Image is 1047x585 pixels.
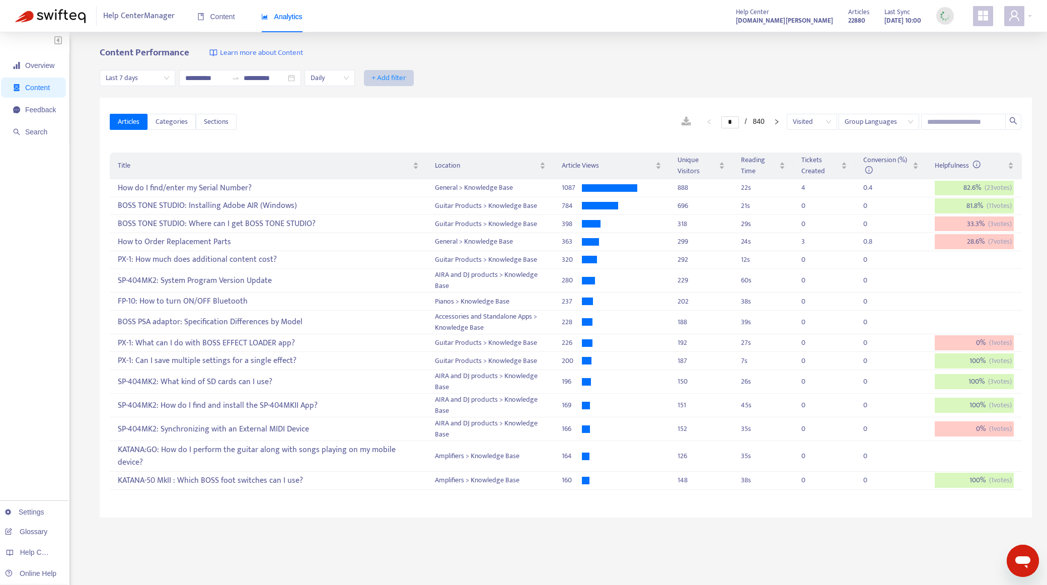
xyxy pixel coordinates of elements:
[801,182,821,193] div: 4
[741,182,786,193] div: 22 s
[562,218,582,230] div: 398
[678,275,725,286] div: 229
[103,7,175,26] span: Help Center Manager
[209,47,303,59] a: Learn more about Content
[554,153,669,179] th: Article Views
[197,13,204,20] span: book
[678,155,717,177] span: Unique Visitors
[678,200,725,211] div: 696
[110,114,147,130] button: Articles
[371,72,406,84] span: + Add filter
[935,353,1014,369] div: 100 %
[1007,545,1039,577] iframe: メッセージングウィンドウの起動ボタン、進行中の会話
[801,376,821,387] div: 0
[989,475,1012,486] span: ( 1 votes)
[5,508,44,516] a: Settings
[13,62,20,69] span: signal
[741,317,786,328] div: 39 s
[863,296,883,307] div: 0
[204,116,229,127] span: Sections
[562,376,582,387] div: 196
[118,215,419,232] div: BOSS TONE STUDIO: Where can I get BOSS TONE STUDIO?
[196,114,237,130] button: Sections
[863,154,907,177] span: Conversion (%)
[678,296,725,307] div: 202
[801,337,821,348] div: 0
[741,275,786,286] div: 60 s
[801,200,821,211] div: 0
[988,218,1012,230] span: ( 3 votes)
[935,216,1014,232] div: 33.3 %
[801,218,821,230] div: 0
[801,236,821,247] div: 3
[769,116,785,128] button: right
[118,293,419,310] div: FP-10: How to turn ON/OFF Bluetooth
[745,117,747,125] span: /
[741,218,786,230] div: 29 s
[741,376,786,387] div: 26 s
[721,116,765,128] li: 1/840
[232,74,240,82] span: swap-right
[100,45,189,60] b: Content Performance
[118,234,419,250] div: How to Order Replacement Parts
[678,182,725,193] div: 888
[562,182,582,193] div: 1087
[25,84,50,92] span: Content
[197,13,235,21] span: Content
[863,275,883,286] div: 0
[793,114,831,129] span: Visited
[741,423,786,434] div: 35 s
[562,296,582,307] div: 237
[562,355,582,367] div: 200
[427,197,554,215] td: Guitar Products > Knowledge Base
[562,236,582,247] div: 363
[678,337,725,348] div: 192
[801,451,821,462] div: 0
[935,473,1014,488] div: 100 %
[669,153,733,179] th: Unique Visitors
[989,400,1012,411] span: ( 1 votes)
[801,400,821,411] div: 0
[106,70,169,86] span: Last 7 days
[562,254,582,265] div: 320
[562,475,582,486] div: 160
[118,421,419,437] div: SP-404MK2: Synchronizing with an External MIDI Device
[741,200,786,211] div: 21 s
[774,119,780,125] span: right
[427,311,554,334] td: Accessories and Standalone Apps > Knowledge Base
[863,376,883,387] div: 0
[435,160,538,171] span: Location
[985,182,1012,193] span: ( 23 votes)
[209,49,217,57] img: image-link
[118,160,411,171] span: Title
[988,376,1012,387] span: ( 3 votes)
[706,119,712,125] span: left
[736,15,833,26] strong: [DOMAIN_NAME][PERSON_NAME]
[20,548,61,556] span: Help Centers
[741,296,786,307] div: 38 s
[848,15,865,26] strong: 22880
[935,335,1014,350] div: 0 %
[884,15,921,26] strong: [DATE] 10:00
[562,337,582,348] div: 226
[863,337,883,348] div: 0
[678,451,725,462] div: 126
[989,355,1012,367] span: ( 1 votes)
[987,200,1012,211] span: ( 11 votes)
[562,317,582,328] div: 228
[427,472,554,490] td: Amplifiers > Knowledge Base
[848,7,869,18] span: Articles
[801,423,821,434] div: 0
[678,475,725,486] div: 148
[701,116,717,128] button: left
[741,355,786,367] div: 7 s
[935,421,1014,436] div: 0 %
[220,47,303,59] span: Learn more about Content
[118,314,419,331] div: BOSS PSA adaptor: Specification Differences by Model
[311,70,349,86] span: Daily
[863,423,883,434] div: 0
[25,106,56,114] span: Feedback
[736,7,769,18] span: Help Center
[863,182,883,193] div: 0.4
[261,13,268,20] span: area-chart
